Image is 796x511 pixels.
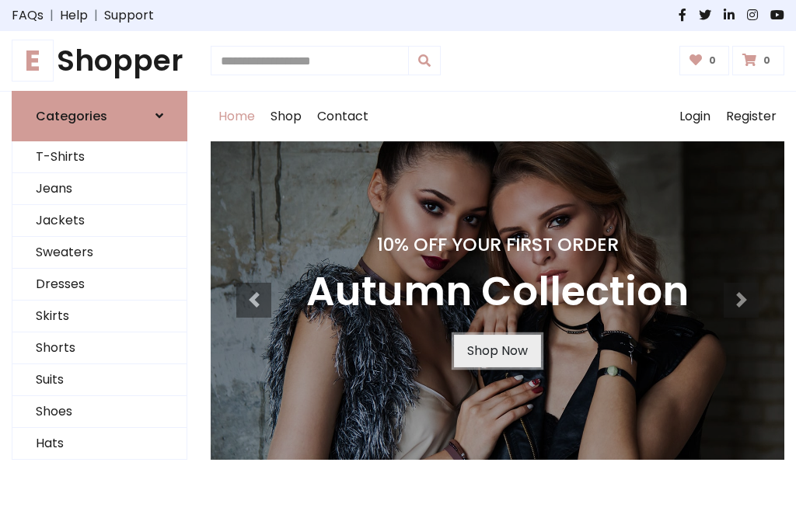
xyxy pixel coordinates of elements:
[306,234,689,255] h4: 10% Off Your First Order
[12,269,187,301] a: Dresses
[12,173,187,205] a: Jeans
[88,6,104,25] span: |
[12,40,54,82] span: E
[12,6,44,25] a: FAQs
[759,54,774,68] span: 0
[36,109,107,123] h6: Categories
[672,92,718,141] a: Login
[12,237,187,269] a: Sweaters
[306,268,689,316] h3: Autumn Collection
[12,205,187,237] a: Jackets
[705,54,720,68] span: 0
[718,92,784,141] a: Register
[263,92,309,141] a: Shop
[732,46,784,75] a: 0
[12,364,187,396] a: Suits
[454,335,541,367] a: Shop Now
[309,92,376,141] a: Contact
[12,301,187,332] a: Skirts
[12,91,187,141] a: Categories
[12,428,187,460] a: Hats
[12,141,187,173] a: T-Shirts
[44,6,60,25] span: |
[12,332,187,364] a: Shorts
[12,43,187,78] h1: Shopper
[12,43,187,78] a: EShopper
[12,396,187,428] a: Shoes
[104,6,154,25] a: Support
[60,6,88,25] a: Help
[679,46,730,75] a: 0
[211,92,263,141] a: Home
